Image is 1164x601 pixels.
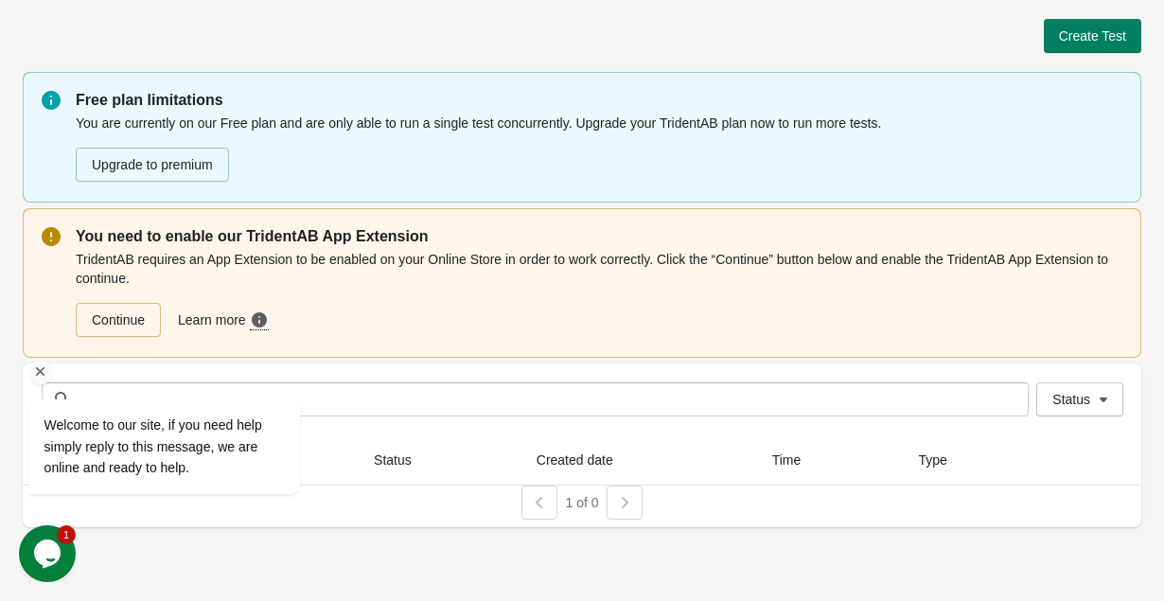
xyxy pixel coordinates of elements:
[529,443,640,477] button: Created date
[19,228,360,516] iframe: chat widget
[19,525,79,582] iframe: chat widget
[910,443,973,477] button: Type
[565,495,598,510] span: 1 of 0
[1059,28,1126,44] span: Create Test
[76,248,1122,339] div: TridentAB requires an App Extension to be enabled on your Online Store in order to work correctly...
[366,443,438,477] button: Status
[76,148,229,182] button: Upgrade to premium
[1036,382,1123,416] button: Status
[765,443,828,477] button: Time
[1044,19,1141,53] button: Create Test
[1052,392,1090,407] span: Status
[76,112,1122,184] div: You are currently on our Free plan and are only able to run a single test concurrently. Upgrade y...
[76,89,1122,112] p: Free plan limitations
[76,225,1122,248] p: You need to enable our TridentAB App Extension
